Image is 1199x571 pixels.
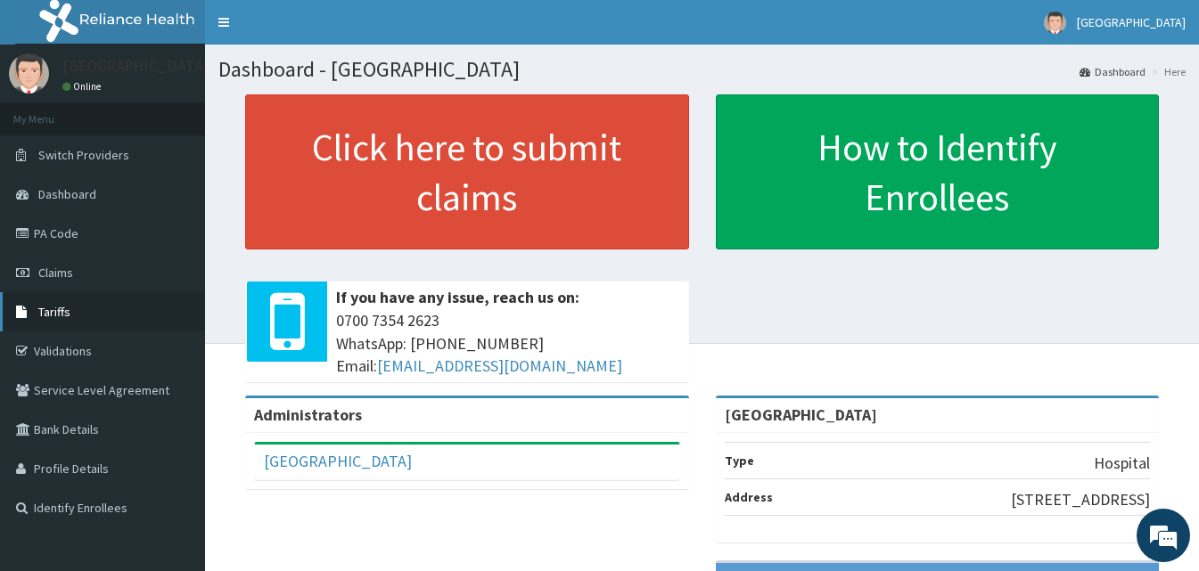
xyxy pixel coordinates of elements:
img: User Image [9,53,49,94]
b: Address [725,489,773,505]
p: Hospital [1094,452,1150,475]
span: Tariffs [38,304,70,320]
textarea: Type your message and hit 'Enter' [9,381,340,444]
span: 0700 7354 2623 WhatsApp: [PHONE_NUMBER] Email: [336,309,680,378]
a: How to Identify Enrollees [716,94,1160,249]
img: User Image [1044,12,1066,34]
img: d_794563401_company_1708531726252_794563401 [33,89,72,134]
span: Switch Providers [38,147,129,163]
span: Claims [38,265,73,281]
div: Minimize live chat window [292,9,335,52]
b: Administrators [254,404,362,425]
span: Dashboard [38,186,96,202]
a: Click here to submit claims [245,94,689,249]
span: We're online! [103,172,246,352]
b: Type [725,453,754,469]
b: If you have any issue, reach us on: [336,287,579,307]
p: [GEOGRAPHIC_DATA] [62,58,209,74]
div: Chat with us now [93,100,300,123]
h1: Dashboard - [GEOGRAPHIC_DATA] [218,58,1186,81]
p: [STREET_ADDRESS] [1011,488,1150,511]
span: [GEOGRAPHIC_DATA] [1077,14,1186,30]
a: Online [62,80,105,93]
a: Dashboard [1080,64,1146,79]
a: [EMAIL_ADDRESS][DOMAIN_NAME] [377,355,622,376]
a: [GEOGRAPHIC_DATA] [264,451,412,471]
li: Here [1147,64,1186,79]
strong: [GEOGRAPHIC_DATA] [725,404,877,425]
